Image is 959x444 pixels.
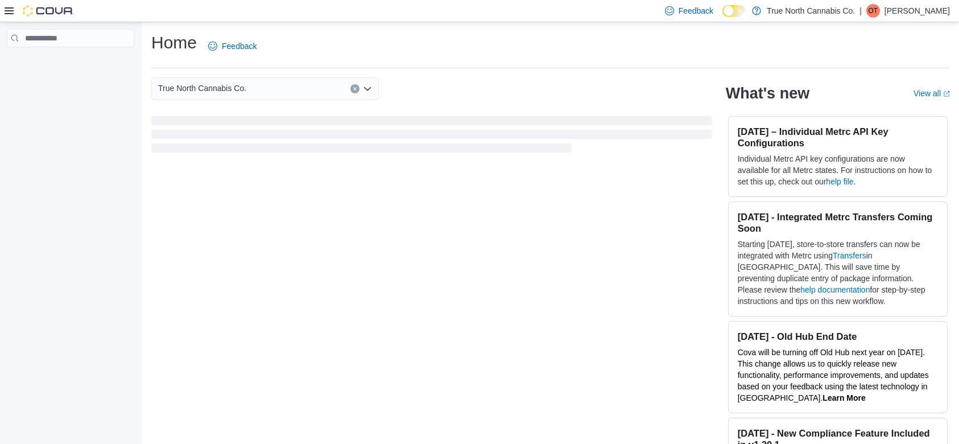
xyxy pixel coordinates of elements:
[833,251,866,260] a: Transfers
[726,84,809,102] h2: What's new
[738,211,938,234] h3: [DATE] - Integrated Metrc Transfers Coming Soon
[826,177,853,186] a: help file
[722,5,746,17] input: Dark Mode
[222,40,257,52] span: Feedback
[822,393,865,402] a: Learn More
[913,89,950,98] a: View allExternal link
[7,50,134,77] nav: Complex example
[943,91,950,97] svg: External link
[350,84,359,93] button: Clear input
[158,81,246,95] span: True North Cannabis Co.
[738,153,938,187] p: Individual Metrc API key configurations are now available for all Metrc states. For instructions ...
[869,4,878,18] span: Ot
[859,4,862,18] p: |
[204,35,261,57] a: Feedback
[738,331,938,342] h3: [DATE] - Old Hub End Date
[738,239,938,307] p: Starting [DATE], store-to-store transfers can now be integrated with Metrc using in [GEOGRAPHIC_D...
[866,4,880,18] div: Oleksandr terekhov
[679,5,713,17] span: Feedback
[767,4,855,18] p: True North Cannabis Co.
[800,285,870,294] a: help documentation
[23,5,74,17] img: Cova
[738,126,938,149] h3: [DATE] – Individual Metrc API Key Configurations
[884,4,950,18] p: [PERSON_NAME]
[151,31,197,54] h1: Home
[738,348,929,402] span: Cova will be turning off Old Hub next year on [DATE]. This change allows us to quickly release ne...
[363,84,372,93] button: Open list of options
[151,118,712,155] span: Loading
